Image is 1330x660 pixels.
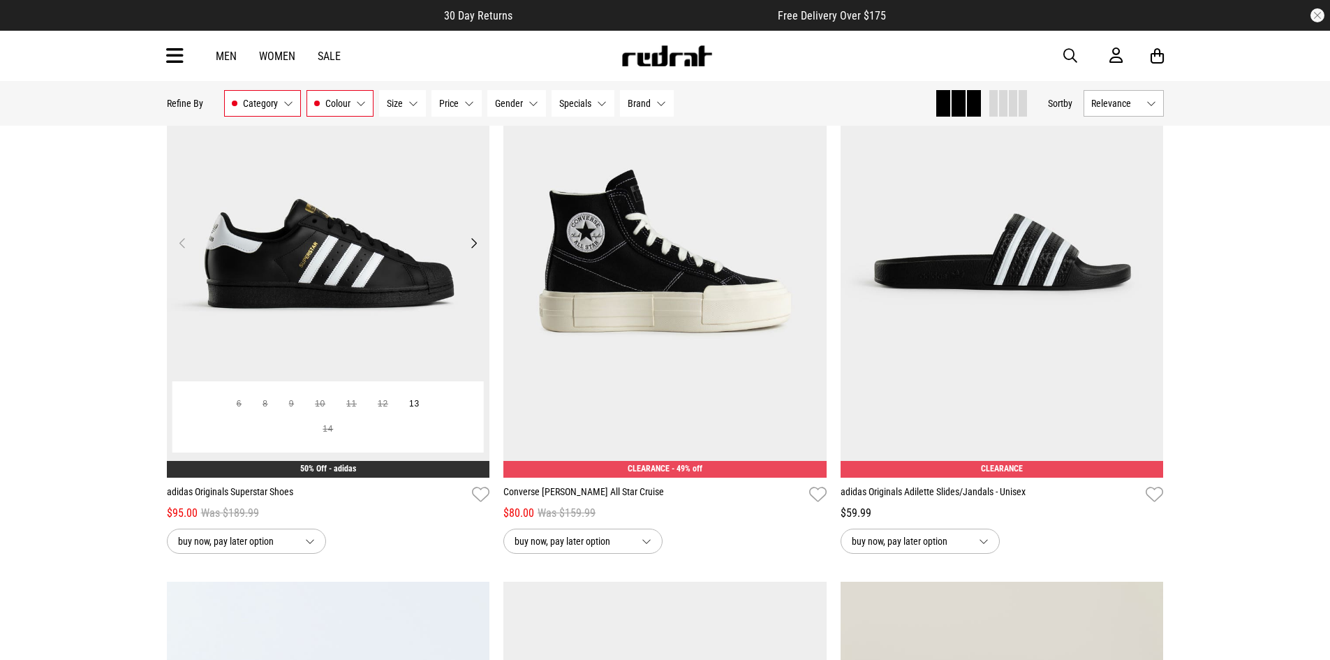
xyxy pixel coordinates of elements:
[167,25,490,478] img: Adidas Originals Superstar Shoes in Black
[620,90,674,117] button: Brand
[431,90,482,117] button: Price
[167,485,467,505] a: adidas Originals Superstar Shoes
[981,464,1023,474] span: CLEARANCE
[279,392,304,417] button: 9
[201,505,259,522] span: Was $189.99
[841,529,1000,554] button: buy now, pay later option
[367,392,399,417] button: 12
[226,392,252,417] button: 6
[503,505,534,522] span: $80.00
[439,98,459,109] span: Price
[304,392,336,417] button: 10
[538,505,596,522] span: Was $159.99
[444,9,512,22] span: 30 Day Returns
[841,485,1141,505] a: adidas Originals Adilette Slides/Jandals - Unisex
[552,90,614,117] button: Specials
[503,529,663,554] button: buy now, pay later option
[672,464,702,474] span: - 49% off
[243,98,278,109] span: Category
[399,392,430,417] button: 13
[167,505,198,522] span: $95.00
[515,533,630,550] span: buy now, pay later option
[178,533,294,550] span: buy now, pay later option
[628,464,670,474] span: CLEARANCE
[495,98,523,109] span: Gender
[841,25,1164,478] img: Adidas Originals Adilette Slides/jandals - Unisex in Black
[841,505,1164,522] div: $59.99
[167,98,203,109] p: Refine By
[167,529,326,554] button: buy now, pay later option
[379,90,426,117] button: Size
[216,50,237,63] a: Men
[503,485,804,505] a: Converse [PERSON_NAME] All Star Cruise
[259,50,295,63] a: Women
[336,392,367,417] button: 11
[621,45,713,66] img: Redrat logo
[1063,98,1072,109] span: by
[628,98,651,109] span: Brand
[312,417,343,442] button: 14
[487,90,546,117] button: Gender
[503,25,827,478] img: Converse Chuck Taylor All Star Cruise in Black
[465,235,482,251] button: Next
[1084,90,1164,117] button: Relevance
[1048,95,1072,112] button: Sortby
[325,98,350,109] span: Colour
[387,98,403,109] span: Size
[318,50,341,63] a: Sale
[540,8,750,22] iframe: Customer reviews powered by Trustpilot
[252,392,278,417] button: 8
[174,235,191,251] button: Previous
[852,533,968,550] span: buy now, pay later option
[778,9,886,22] span: Free Delivery Over $175
[1091,98,1141,109] span: Relevance
[306,90,374,117] button: Colour
[11,6,53,47] button: Open LiveChat chat widget
[559,98,591,109] span: Specials
[224,90,301,117] button: Category
[300,464,356,474] a: 50% Off - adidas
